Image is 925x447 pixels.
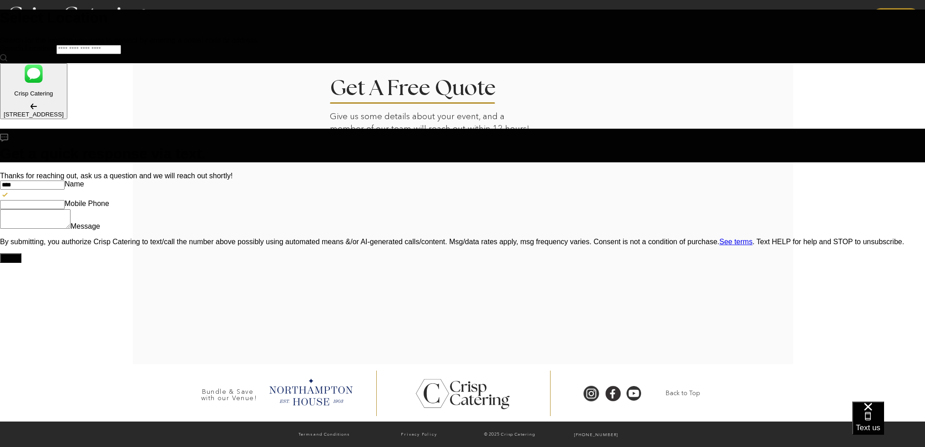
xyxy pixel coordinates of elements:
label: Mobile Phone [65,200,109,207]
a: Open terms and conditions in a new window [719,238,753,246]
label: Name [65,180,84,188]
div: Send [4,255,18,261]
p: Crisp Catering [4,90,64,97]
label: Message [71,222,100,230]
div: [STREET_ADDRESS] [4,111,64,118]
iframe: podium webchat widget bubble [852,402,925,447]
